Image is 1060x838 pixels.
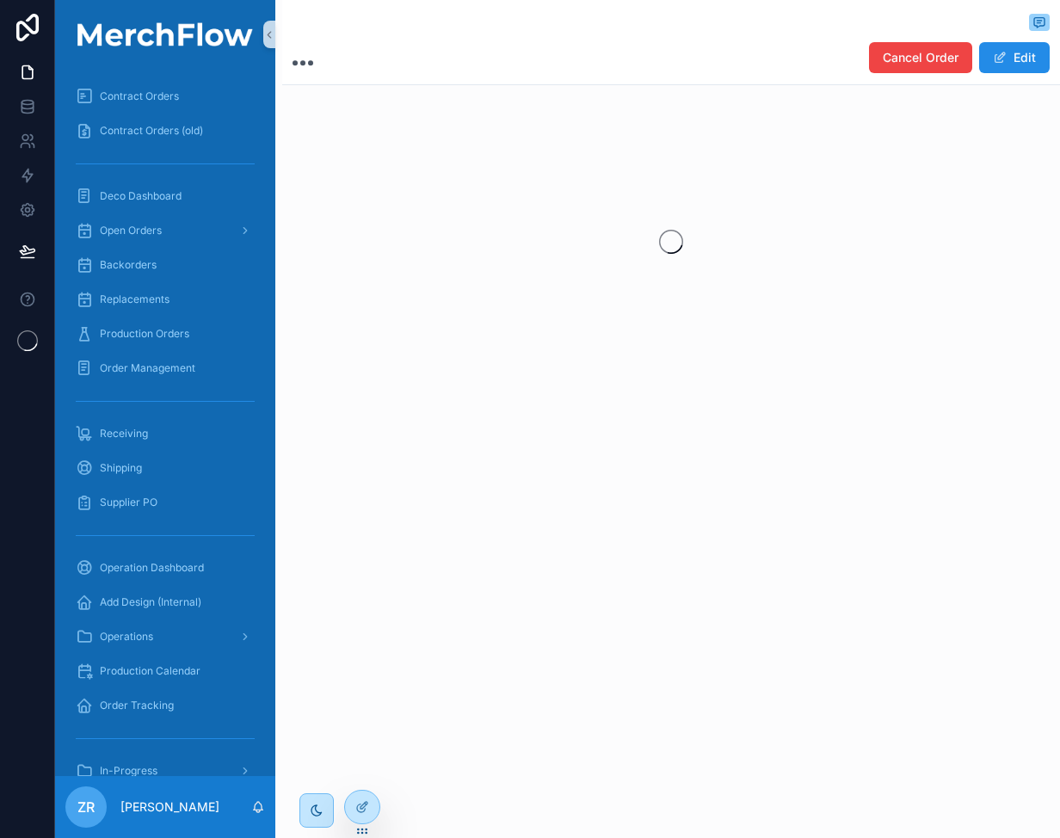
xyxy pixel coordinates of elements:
a: Contract Orders [65,81,265,112]
span: Shipping [100,461,142,475]
a: Shipping [65,453,265,484]
a: Production Calendar [65,656,265,687]
a: Contract Orders (old) [65,115,265,146]
span: Production Calendar [100,664,200,678]
span: Supplier PO [100,496,157,509]
a: Operation Dashboard [65,552,265,583]
span: Cancel Order [883,49,958,66]
a: Backorders [65,250,265,280]
span: Contract Orders [100,89,179,103]
span: Contract Orders (old) [100,124,203,138]
a: Add Design (Internal) [65,587,265,618]
span: In-Progress [100,764,157,778]
span: Operation Dashboard [100,561,204,575]
span: Production Orders [100,327,189,341]
a: Receiving [65,418,265,449]
a: Replacements [65,284,265,315]
button: Edit [979,42,1050,73]
span: Operations [100,630,153,644]
a: Order Tracking [65,690,265,721]
p: [PERSON_NAME] [120,798,219,816]
button: Cancel Order [869,42,972,73]
a: Deco Dashboard [65,181,265,212]
span: Order Tracking [100,699,174,712]
div: scrollable content [55,69,275,776]
a: Production Orders [65,318,265,349]
a: Order Management [65,353,265,384]
a: In-Progress [65,755,265,786]
span: Order Management [100,361,195,375]
img: App logo [65,22,265,46]
a: Operations [65,621,265,652]
span: Backorders [100,258,157,272]
a: Open Orders [65,215,265,246]
span: Add Design (Internal) [100,595,201,609]
a: Supplier PO [65,487,265,518]
span: Deco Dashboard [100,189,182,203]
span: Open Orders [100,224,162,237]
span: Receiving [100,427,148,441]
span: ZR [77,797,95,817]
span: Replacements [100,293,169,306]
